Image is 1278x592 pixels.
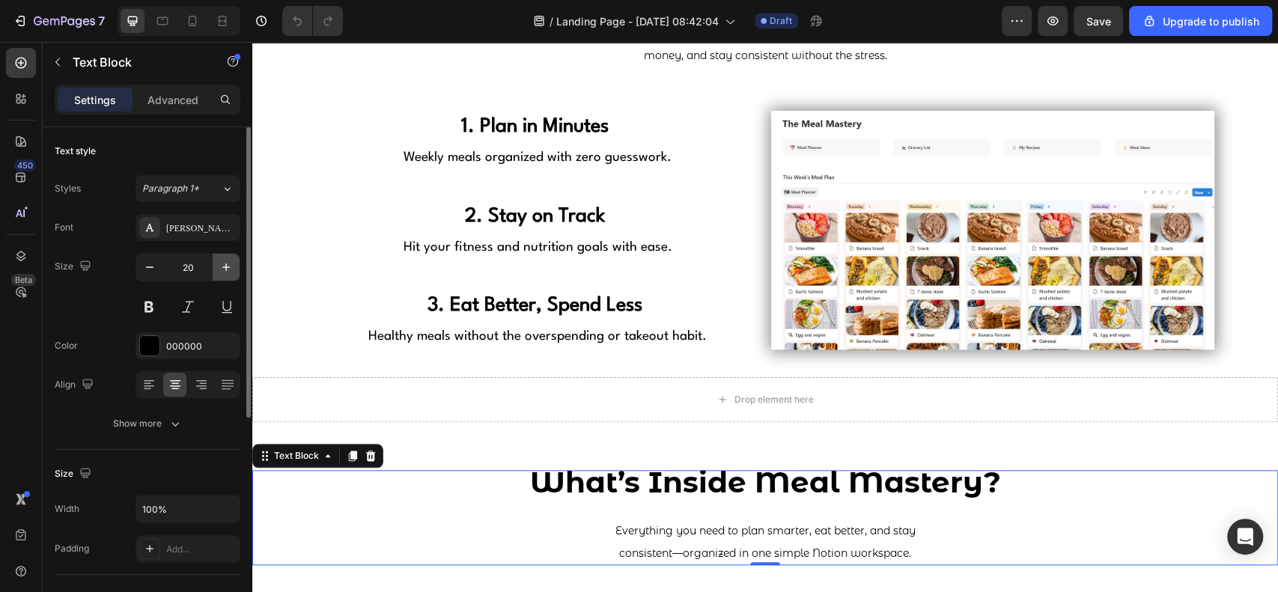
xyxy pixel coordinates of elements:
[55,502,79,516] div: Width
[519,69,962,308] img: gempages_585269068651561618-4531dce8-80de-476e-9017-041fa74dcb34.png
[147,92,198,108] p: Advanced
[55,464,94,484] div: Size
[136,175,240,202] button: Paragraph 1*
[55,182,81,195] div: Styles
[770,14,792,28] span: Draft
[19,407,70,421] div: Text Block
[73,53,200,71] p: Text Block
[166,340,237,353] div: 000000
[142,182,199,195] span: Paragraph 1*
[1227,519,1263,555] div: Open Intercom Messenger
[11,274,36,286] div: Beta
[14,159,36,171] div: 450
[482,352,562,364] div: Drop element here
[252,42,1278,592] iframe: Design area
[55,221,73,234] div: Font
[166,543,237,556] div: Add...
[55,375,97,395] div: Align
[278,422,749,458] strong: What’s Inside Meal Mastery?
[113,416,183,431] div: Show more
[282,6,343,36] div: Undo/Redo
[6,6,112,36] button: 7
[55,144,96,158] div: Text style
[166,222,237,235] div: [PERSON_NAME]
[1129,6,1272,36] button: Upgrade to publish
[136,495,240,522] input: Auto
[556,13,719,29] span: Landing Page - [DATE] 08:42:04
[367,504,659,518] span: consistent—organized in one simple Notion workspace.
[1074,6,1123,36] button: Save
[55,257,94,277] div: Size
[550,13,553,29] span: /
[98,12,105,30] p: 7
[55,410,240,437] button: Show more
[55,542,89,555] div: Padding
[55,339,78,353] div: Color
[1142,13,1259,29] div: Upgrade to publish
[74,92,116,108] p: Settings
[363,482,663,495] span: Everything you need to plan smarter, eat better, and stay
[1086,15,1111,28] span: Save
